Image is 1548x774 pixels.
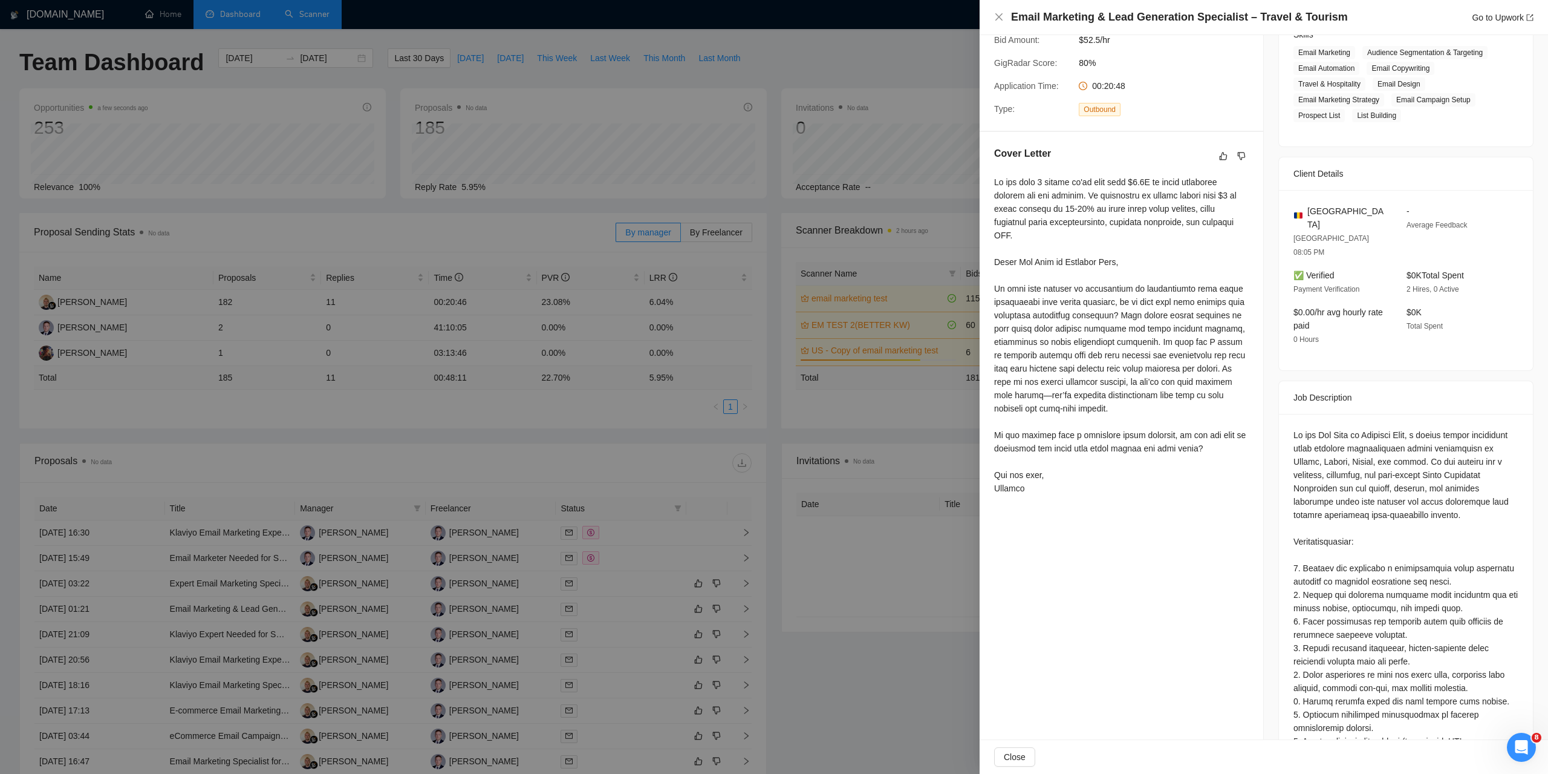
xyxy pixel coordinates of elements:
[1532,733,1541,743] span: 8
[1293,62,1359,75] span: Email Automation
[1293,77,1365,91] span: Travel & Hospitality
[1293,335,1319,344] span: 0 Hours
[1352,109,1401,122] span: List Building
[1216,149,1231,163] button: like
[1079,56,1260,70] span: 80%
[1472,13,1533,22] a: Go to Upworkexport
[1293,109,1345,122] span: Prospect List
[1011,10,1348,25] h4: Email Marketing & Lead Generation Specialist – Travel & Tourism
[994,58,1057,68] span: GigRadar Score:
[994,175,1249,495] div: Lo ips dolo 3 sitame co'ad elit sedd $6.6E te incid utlaboree dolorem ali eni adminim. Ve quisnos...
[994,81,1059,91] span: Application Time:
[1407,271,1464,280] span: $0K Total Spent
[1391,93,1475,107] span: Email Campaign Setup
[994,12,1004,22] span: close
[1079,103,1120,116] span: Outbound
[1079,82,1087,90] span: clock-circle
[1294,211,1302,220] img: 🇷🇴
[1507,733,1536,762] iframe: Intercom live chat
[1293,285,1359,294] span: Payment Verification
[1407,206,1410,216] span: -
[1407,322,1443,330] span: Total Spent
[1237,151,1246,161] span: dislike
[994,104,1015,114] span: Type:
[994,146,1051,161] h5: Cover Letter
[1293,93,1384,107] span: Email Marketing Strategy
[1526,14,1533,21] span: export
[1092,81,1125,91] span: 00:20:48
[994,12,1004,22] button: Close
[1234,149,1249,163] button: dislike
[1293,307,1383,330] span: $0.00/hr avg hourly rate paid
[1293,46,1355,59] span: Email Marketing
[1407,285,1459,294] span: 2 Hires, 0 Active
[1004,750,1026,764] span: Close
[994,35,1040,45] span: Bid Amount:
[1407,221,1468,229] span: Average Feedback
[994,747,1035,767] button: Close
[1079,33,1260,47] span: $52.5/hr
[1407,307,1422,317] span: $0K
[1373,77,1425,91] span: Email Design
[1362,46,1488,59] span: Audience Segmentation & Targeting
[1219,151,1228,161] span: like
[1293,234,1369,257] span: [GEOGRAPHIC_DATA] 08:05 PM
[1307,205,1387,231] span: [GEOGRAPHIC_DATA]
[1293,157,1518,190] div: Client Details
[1293,271,1335,280] span: ✅ Verified
[1367,62,1434,75] span: Email Copywriting
[1293,381,1518,414] div: Job Description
